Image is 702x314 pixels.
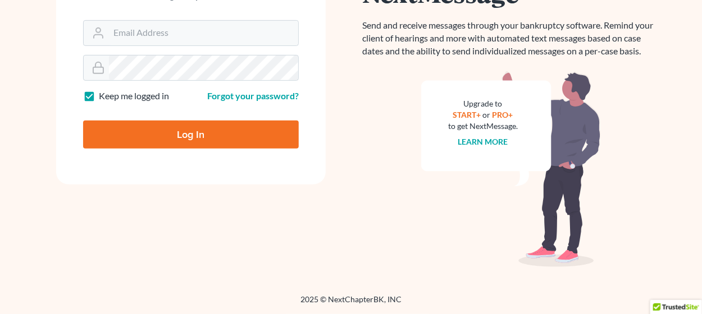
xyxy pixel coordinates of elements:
[448,98,518,109] div: Upgrade to
[207,90,299,101] a: Forgot your password?
[99,90,169,103] label: Keep me logged in
[453,110,481,119] a: START+
[109,21,298,45] input: Email Address
[448,121,518,132] div: to get NextMessage.
[362,19,660,58] p: Send and receive messages through your bankruptcy software. Remind your client of hearings and mo...
[83,121,299,149] input: Log In
[31,294,671,314] div: 2025 © NextChapterBK, INC
[458,137,508,146] a: Learn more
[483,110,491,119] span: or
[493,110,513,119] a: PRO+
[421,71,601,267] img: nextmessage_bg-59042aed3d76b12b5cd301f8e5b87938c9018125f34e5fa2b7a6b67550977c72.svg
